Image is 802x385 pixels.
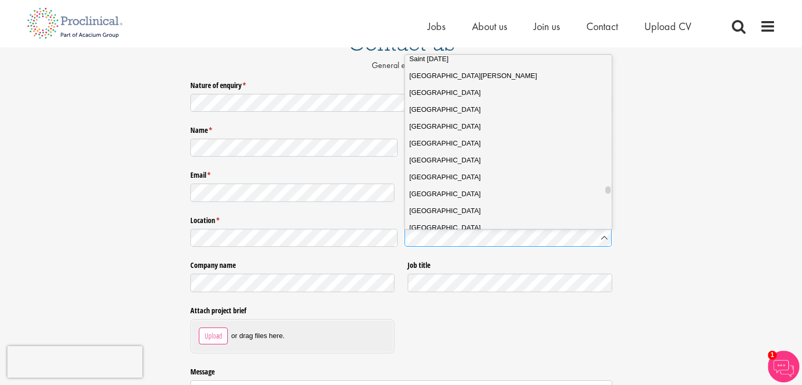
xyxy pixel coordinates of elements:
[408,257,612,271] label: Job title
[204,330,223,342] span: Upload
[409,138,480,149] span: [GEOGRAPHIC_DATA]
[190,122,612,136] legend: Name
[409,172,480,182] span: [GEOGRAPHIC_DATA]
[190,229,398,247] input: State / Province / Region
[190,167,395,180] label: Email
[190,212,612,226] legend: Location
[768,351,799,382] img: Chatbot
[199,328,228,344] button: Upload
[644,20,691,33] a: Upload CV
[428,20,446,33] a: Jobs
[190,139,398,157] input: First
[190,302,395,315] label: Attach project brief
[409,54,448,64] span: Saint [DATE]
[231,331,285,341] span: or drag files here.
[409,206,480,216] span: [GEOGRAPHIC_DATA]
[7,346,142,378] iframe: reCAPTCHA
[409,189,480,199] span: [GEOGRAPHIC_DATA]
[409,223,480,233] span: [GEOGRAPHIC_DATA]
[409,71,537,81] span: [GEOGRAPHIC_DATA][PERSON_NAME]
[409,88,480,98] span: [GEOGRAPHIC_DATA]
[190,76,612,90] label: Nature of enquiry
[409,155,480,166] span: [GEOGRAPHIC_DATA]
[768,351,777,360] span: 1
[404,229,612,247] input: Country
[409,121,480,132] span: [GEOGRAPHIC_DATA]
[190,257,395,271] label: Company name
[534,20,560,33] a: Join us
[190,363,612,377] label: Message
[586,20,618,33] a: Contact
[472,20,507,33] a: About us
[409,104,480,115] span: [GEOGRAPHIC_DATA]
